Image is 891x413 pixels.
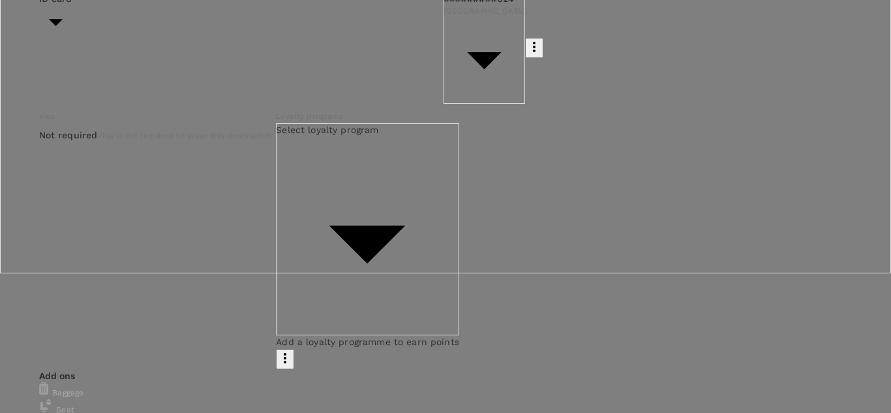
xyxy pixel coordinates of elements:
[39,112,55,121] span: Visa
[276,337,459,347] span: Add a loyalty programme to earn points
[276,123,459,136] p: Select loyalty program
[39,382,843,400] div: Baggage
[97,131,271,140] span: Visa is not required to enter this destination
[39,369,843,382] p: Add ons
[444,5,526,18] span: [GEOGRAPHIC_DATA]
[276,112,343,121] span: Loyalty programs
[39,382,48,395] img: baggage-icon
[39,399,52,412] img: baggage-icon
[39,129,98,142] p: Not required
